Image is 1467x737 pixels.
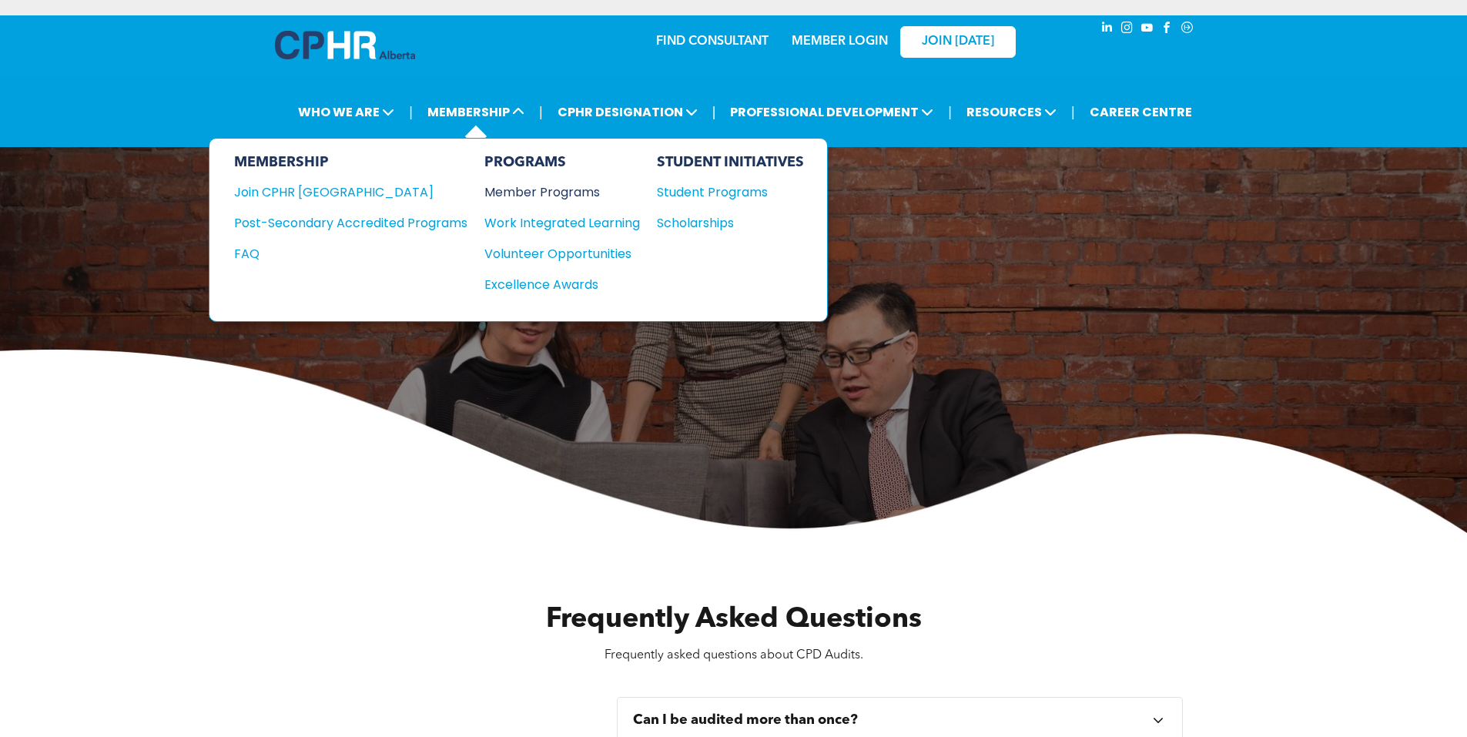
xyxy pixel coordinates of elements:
[657,183,804,202] a: Student Programs
[657,183,789,202] div: Student Programs
[656,35,769,48] a: FIND CONSULTANT
[234,244,444,263] div: FAQ
[657,213,789,233] div: Scholarships
[234,213,467,233] a: Post-Secondary Accredited Programs
[633,712,858,729] h3: Can I be audited more than once?
[275,31,415,59] img: A blue and white logo for cp alberta
[234,244,467,263] a: FAQ
[484,183,640,202] a: Member Programs
[1071,96,1075,128] li: |
[423,98,529,126] span: MEMBERSHIP
[484,244,625,263] div: Volunteer Opportunities
[484,244,640,263] a: Volunteer Opportunities
[1085,98,1197,126] a: CAREER CENTRE
[657,154,804,171] div: STUDENT INITIATIVES
[792,35,888,48] a: MEMBER LOGIN
[1139,19,1156,40] a: youtube
[484,213,625,233] div: Work Integrated Learning
[1099,19,1116,40] a: linkedin
[1119,19,1136,40] a: instagram
[605,649,863,662] span: Frequently asked questions about CPD Audits.
[293,98,399,126] span: WHO WE ARE
[539,96,543,128] li: |
[484,275,625,294] div: Excellence Awards
[962,98,1061,126] span: RESOURCES
[948,96,952,128] li: |
[922,35,994,49] span: JOIN [DATE]
[234,154,467,171] div: MEMBERSHIP
[1159,19,1176,40] a: facebook
[712,96,716,128] li: |
[725,98,938,126] span: PROFESSIONAL DEVELOPMENT
[657,213,804,233] a: Scholarships
[1179,19,1196,40] a: Social network
[409,96,413,128] li: |
[546,606,922,634] span: Frequently Asked Questions
[234,183,467,202] a: Join CPHR [GEOGRAPHIC_DATA]
[484,213,640,233] a: Work Integrated Learning
[553,98,702,126] span: CPHR DESIGNATION
[234,213,444,233] div: Post-Secondary Accredited Programs
[900,26,1016,58] a: JOIN [DATE]
[484,183,625,202] div: Member Programs
[484,154,640,171] div: PROGRAMS
[484,275,640,294] a: Excellence Awards
[234,183,444,202] div: Join CPHR [GEOGRAPHIC_DATA]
